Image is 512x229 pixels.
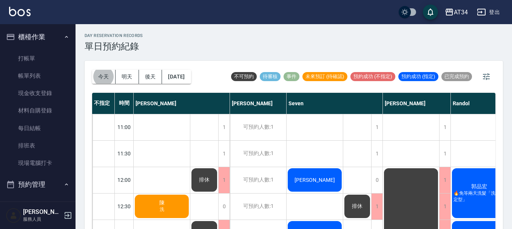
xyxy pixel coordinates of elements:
span: 排休 [350,203,364,210]
a: 材料自購登錄 [3,102,72,119]
div: 0 [371,167,382,193]
div: 1 [218,167,230,193]
a: 現金收支登錄 [3,85,72,102]
a: 現場電腦打卡 [3,154,72,172]
div: 1 [371,114,382,140]
div: 11:30 [115,140,134,167]
button: 後天 [139,70,162,84]
div: 可預約人數:1 [230,194,286,220]
a: 帳單列表 [3,67,72,85]
div: 11:00 [115,114,134,140]
button: 預約管理 [3,175,72,194]
div: 12:30 [115,193,134,220]
a: 每日結帳 [3,120,72,137]
span: 事件 [284,73,299,80]
div: 1 [439,114,450,140]
h2: day Reservation records [85,33,143,38]
a: 預約管理 [3,197,72,215]
div: 可預約人數:1 [230,167,286,193]
div: 不指定 [92,93,115,114]
div: [PERSON_NAME] [134,93,230,114]
div: 可預約人數:1 [230,114,286,140]
button: 明天 [116,70,139,84]
div: [PERSON_NAME] [230,93,287,114]
div: 可預約人數:1 [230,141,286,167]
img: Person [6,208,21,223]
span: 洗 [158,206,166,213]
div: 1 [218,141,230,167]
div: 1 [371,194,382,220]
a: 排班表 [3,137,72,154]
span: 排休 [197,177,211,183]
span: 不可預約 [231,73,257,80]
span: 陳 [158,200,166,206]
span: 預約成功 (指定) [398,73,438,80]
span: [PERSON_NAME] [293,177,336,183]
div: 1 [439,141,450,167]
img: Logo [9,7,31,16]
span: 未來預訂 (待確認) [302,73,347,80]
div: 1 [439,167,450,193]
button: save [423,5,438,20]
h3: 單日預約紀錄 [85,41,143,52]
span: 待審核 [260,73,281,80]
div: [PERSON_NAME] [383,93,451,114]
button: 櫃檯作業 [3,27,72,47]
div: 時間 [115,93,134,114]
p: 服務人員 [23,216,62,223]
span: 郭品宏 [470,183,489,190]
div: 0 [218,194,230,220]
span: 🔥免等兩天洗髮「洗剪燙定型」 [452,190,506,203]
button: [DATE] [162,70,191,84]
div: 1 [439,194,450,220]
button: 今天 [92,70,116,84]
h5: [PERSON_NAME] [23,208,62,216]
button: AT34 [442,5,471,20]
span: 已完成預約 [441,73,472,80]
button: 登出 [474,5,503,19]
div: 1 [371,141,382,167]
a: 打帳單 [3,50,72,67]
div: Seven [287,93,383,114]
span: 預約成功 (不指定) [350,73,395,80]
div: 1 [218,114,230,140]
div: 12:00 [115,167,134,193]
div: AT34 [454,8,468,17]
